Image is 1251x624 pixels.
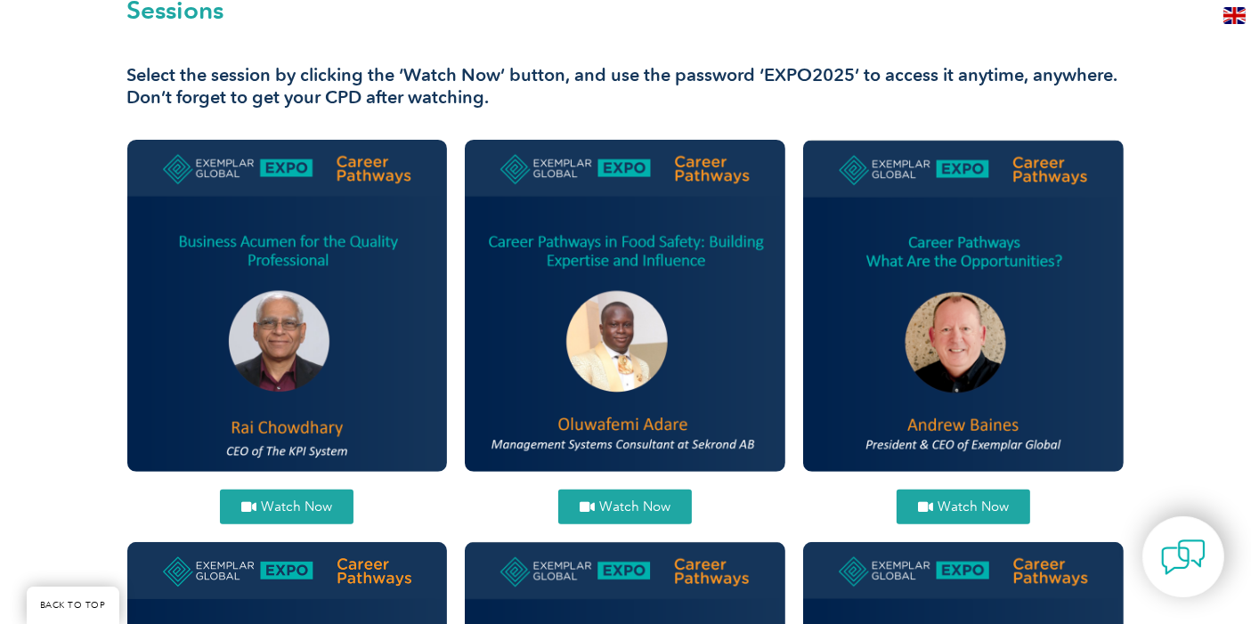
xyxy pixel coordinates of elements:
[558,490,692,524] a: Watch Now
[938,500,1009,514] span: Watch Now
[1223,7,1246,24] img: en
[127,140,448,472] img: Rai
[27,587,119,624] a: BACK TO TOP
[1161,535,1206,579] img: contact-chat.png
[803,140,1124,471] img: andrew
[261,500,332,514] span: Watch Now
[220,490,353,524] a: Watch Now
[897,490,1030,524] a: Watch Now
[599,500,670,514] span: Watch Now
[127,64,1125,109] h3: Select the session by clicking the ‘Watch Now’ button, and use the password ‘EXPO2025’ to access ...
[465,140,785,472] img: Oluwafemi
